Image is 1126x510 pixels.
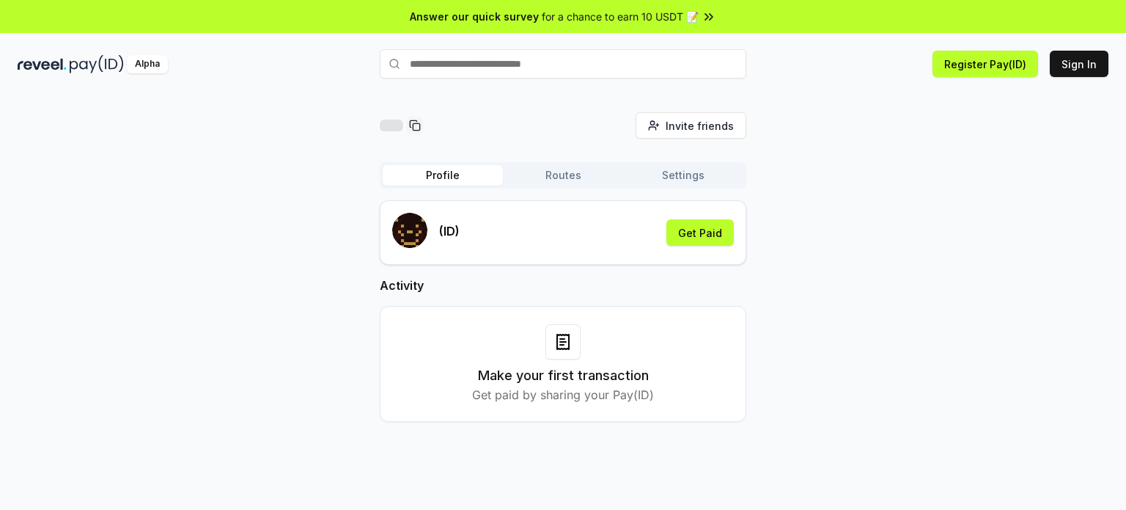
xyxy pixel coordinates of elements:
[478,365,649,386] h3: Make your first transaction
[70,55,124,73] img: pay_id
[666,219,734,246] button: Get Paid
[18,55,67,73] img: reveel_dark
[472,386,654,404] p: Get paid by sharing your Pay(ID)
[127,55,168,73] div: Alpha
[503,165,623,186] button: Routes
[439,222,460,240] p: (ID)
[383,165,503,186] button: Profile
[636,112,746,139] button: Invite friends
[623,165,743,186] button: Settings
[666,118,734,134] span: Invite friends
[410,9,539,24] span: Answer our quick survey
[380,277,746,294] h2: Activity
[542,9,699,24] span: for a chance to earn 10 USDT 📝
[1050,51,1108,77] button: Sign In
[932,51,1038,77] button: Register Pay(ID)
